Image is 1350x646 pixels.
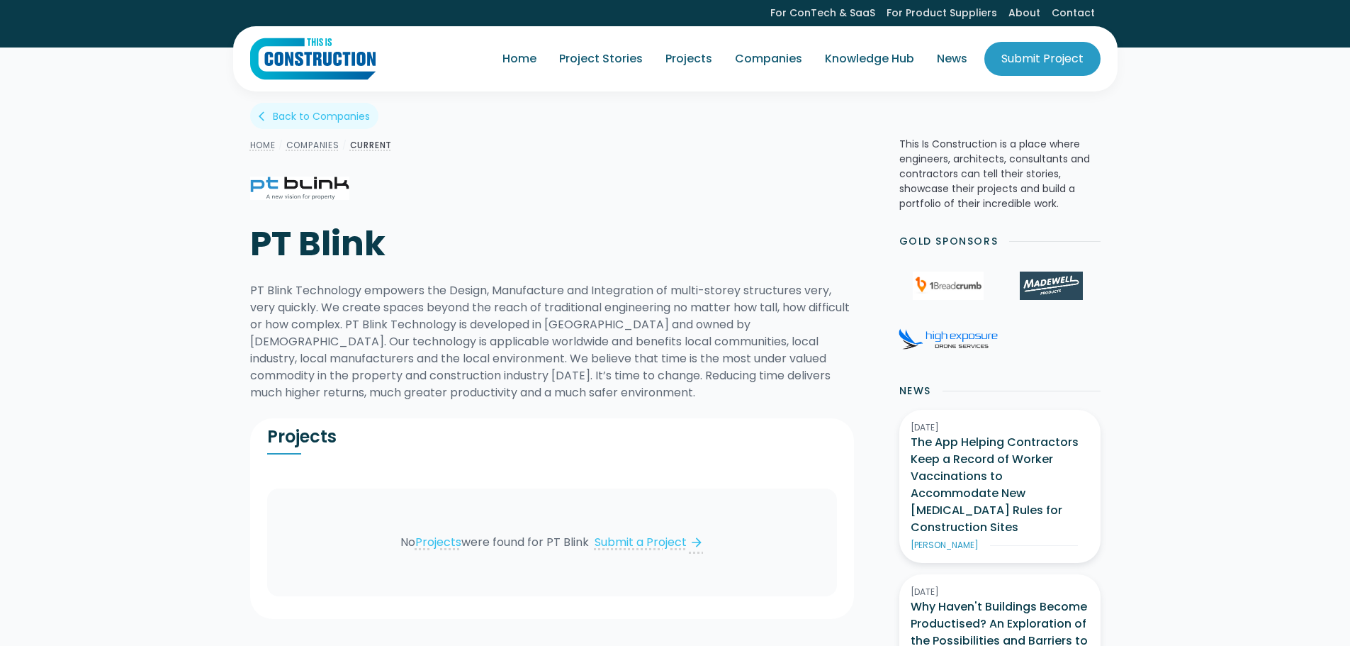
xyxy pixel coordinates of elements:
[899,234,999,249] h2: Gold Sponsors
[926,39,979,79] a: News
[911,434,1089,536] h3: The App Helping Contractors Keep a Record of Worker Vaccinations to Accommodate New [MEDICAL_DATA...
[724,39,814,79] a: Companies
[911,586,1089,598] div: [DATE]
[415,534,461,550] a: Projects
[250,282,854,401] div: PT Blink Technology empowers the Design, Manufacture and Integration of multi-storey structures v...
[548,39,654,79] a: Project Stories
[1001,50,1084,67] div: Submit Project
[899,410,1101,563] a: [DATE]The App Helping Contractors Keep a Record of Worker Vaccinations to Accommodate New [MEDICA...
[814,39,926,79] a: Knowledge Hub
[400,534,544,550] div: No were found for
[250,139,276,151] a: Home
[250,38,376,80] a: home
[1020,272,1082,300] img: Madewell Products
[250,38,376,80] img: This Is Construction Logo
[589,534,704,551] a: Submit a Projectarrow_forward
[899,137,1101,211] p: This Is Construction is a place where engineers, architects, consultants and contractors can tell...
[911,539,979,552] div: [PERSON_NAME]
[984,42,1101,76] a: Submit Project
[546,534,589,550] div: PT Blink
[491,39,548,79] a: Home
[913,272,984,300] img: 1Breadcrumb
[250,177,349,200] img: PT Blink
[250,103,378,129] a: arrow_back_iosBack to Companies
[267,426,552,447] h2: Projects
[259,109,270,123] div: arrow_back_ios
[595,534,687,551] div: Submit a Project
[350,139,393,151] a: Current
[899,384,931,399] h2: News
[690,535,704,550] div: arrow_forward
[273,109,370,123] div: Back to Companies
[654,39,724,79] a: Projects
[250,223,686,265] h1: PT Blink
[911,421,1089,434] div: [DATE]
[276,137,286,154] div: /
[339,137,350,154] div: /
[899,328,998,350] img: High Exposure
[286,139,339,151] a: Companies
